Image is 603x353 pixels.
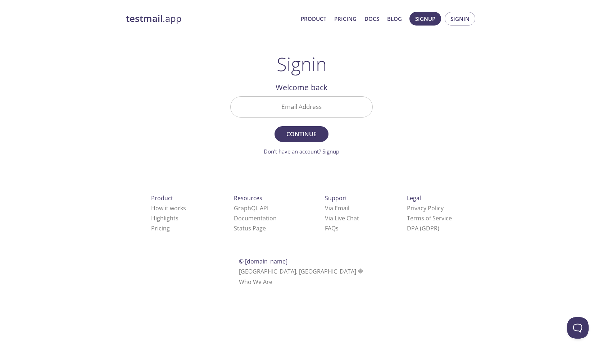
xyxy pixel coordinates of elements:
[301,14,326,23] a: Product
[364,14,379,23] a: Docs
[325,224,339,232] a: FAQ
[234,204,268,212] a: GraphQL API
[151,204,186,212] a: How it works
[407,224,439,232] a: DPA (GDPR)
[336,224,339,232] span: s
[151,194,173,202] span: Product
[409,12,441,26] button: Signup
[334,14,357,23] a: Pricing
[126,13,295,25] a: testmail.app
[234,214,277,222] a: Documentation
[239,278,272,286] a: Who We Are
[126,12,163,25] strong: testmail
[282,129,321,139] span: Continue
[234,194,262,202] span: Resources
[407,214,452,222] a: Terms of Service
[445,12,475,26] button: Signin
[325,194,347,202] span: Support
[151,224,170,232] a: Pricing
[275,126,328,142] button: Continue
[239,257,287,265] span: © [DOMAIN_NAME]
[151,214,178,222] a: Highlights
[325,214,359,222] a: Via Live Chat
[277,53,327,75] h1: Signin
[264,148,339,155] a: Don't have an account? Signup
[407,204,444,212] a: Privacy Policy
[230,81,373,93] h2: Welcome back
[325,204,349,212] a: Via Email
[387,14,402,23] a: Blog
[450,14,470,23] span: Signin
[407,194,421,202] span: Legal
[239,267,364,275] span: [GEOGRAPHIC_DATA], [GEOGRAPHIC_DATA]
[415,14,435,23] span: Signup
[234,224,266,232] a: Status Page
[567,317,589,339] iframe: Help Scout Beacon - Open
